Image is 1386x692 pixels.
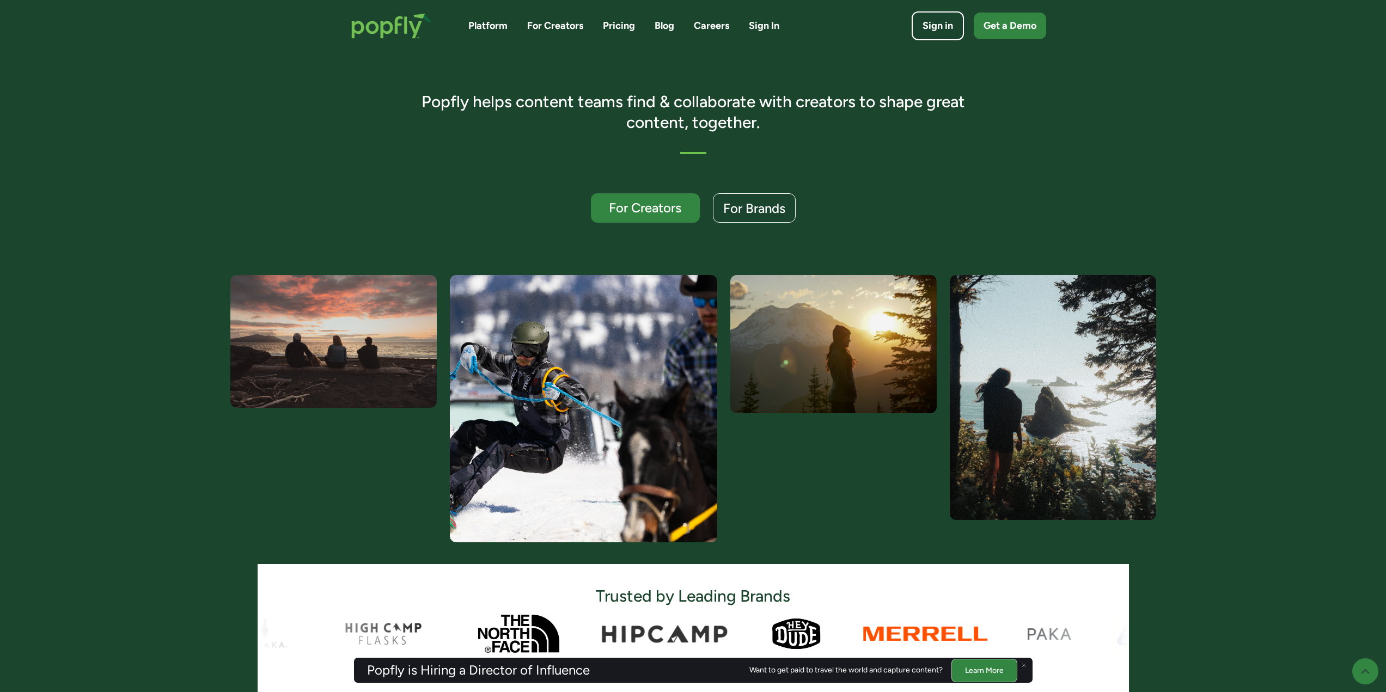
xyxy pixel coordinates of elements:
[601,201,690,215] div: For Creators
[723,201,785,215] div: For Brands
[340,2,442,50] a: home
[406,91,980,132] h3: Popfly helps content teams find & collaborate with creators to shape great content, together.
[749,19,779,33] a: Sign In
[694,19,729,33] a: Careers
[527,19,583,33] a: For Creators
[912,11,964,40] a: Sign in
[596,586,790,607] h3: Trusted by Leading Brands
[713,193,796,223] a: For Brands
[603,19,635,33] a: Pricing
[367,664,590,677] h3: Popfly is Hiring a Director of Influence
[923,19,953,33] div: Sign in
[591,193,700,223] a: For Creators
[468,19,508,33] a: Platform
[984,19,1036,33] div: Get a Demo
[951,658,1017,682] a: Learn More
[749,666,943,675] div: Want to get paid to travel the world and capture content?
[974,13,1046,39] a: Get a Demo
[655,19,674,33] a: Blog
